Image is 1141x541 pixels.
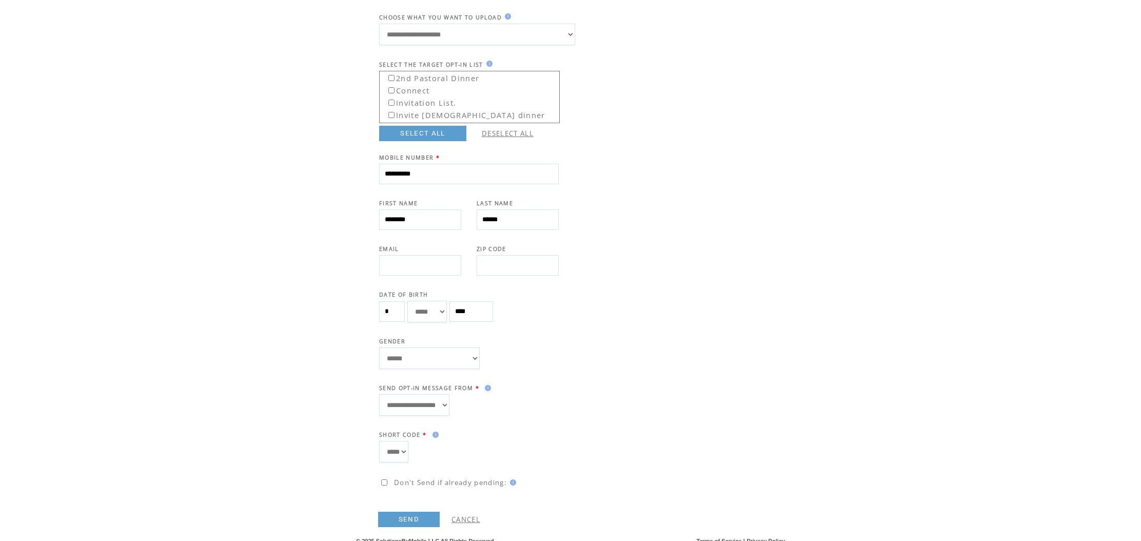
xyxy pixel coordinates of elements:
span: SELECT THE TARGET OPT-IN LIST [379,61,483,68]
span: CHOOSE WHAT YOU WANT TO UPLOAD [379,14,502,21]
span: LAST NAME [477,200,513,207]
span: GENDER [379,338,405,345]
input: 2nd Pastoral Dinner [388,75,395,81]
img: help.gif [482,385,491,391]
input: Invite [DEMOGRAPHIC_DATA] dinner [388,112,395,118]
img: help.gif [507,479,516,486]
input: Connect [388,87,395,93]
span: EMAIL [379,245,399,253]
span: SHORT CODE [379,431,420,438]
span: DATE OF BIRTH [379,291,428,298]
img: help.gif [483,61,493,67]
label: 2nd Pastoral Dinner [381,70,479,83]
a: DESELECT ALL [482,129,534,138]
span: MOBILE NUMBER [379,154,434,161]
input: Invitation List. [388,100,395,106]
label: Connect [381,83,429,95]
img: help.gif [429,432,439,438]
label: Invitation List. [381,95,456,108]
a: CANCEL [451,515,480,524]
a: SELECT ALL [379,126,466,141]
img: help.gif [502,13,511,20]
span: Don't Send if already pending: [394,478,507,487]
span: SEND OPT-IN MESSAGE FROM [379,384,473,392]
a: SEND [378,512,440,527]
label: [DEMOGRAPHIC_DATA] choir list [381,120,529,132]
span: FIRST NAME [379,200,418,207]
label: Invite [DEMOGRAPHIC_DATA] dinner [381,107,545,120]
span: ZIP CODE [477,245,506,253]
